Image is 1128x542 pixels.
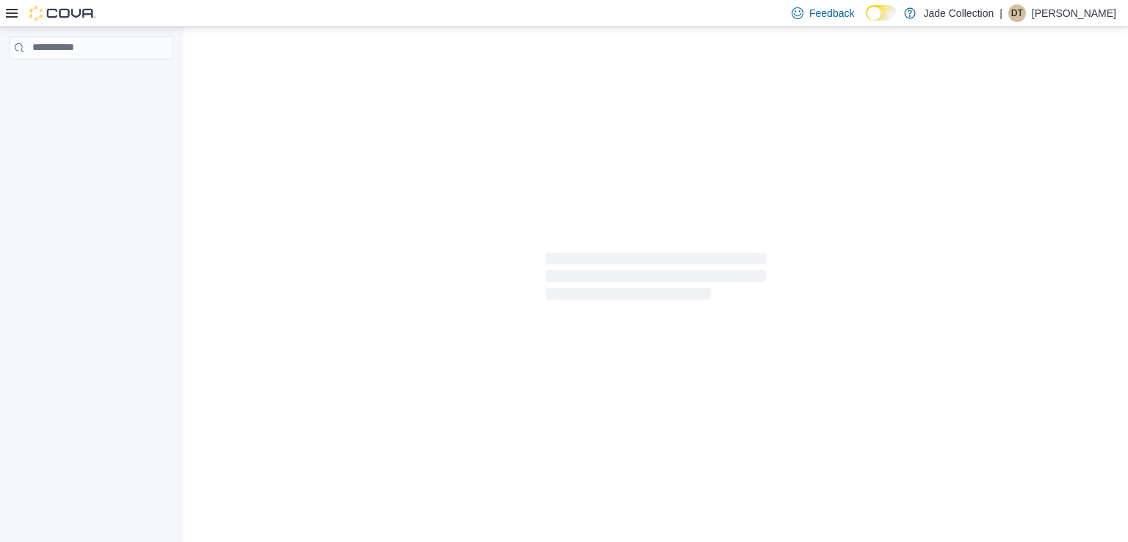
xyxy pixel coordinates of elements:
nav: Complex example [9,62,173,98]
span: DT [1011,4,1023,22]
p: | [999,4,1002,22]
p: Jade Collection [923,4,994,22]
img: Cova [29,6,95,21]
p: [PERSON_NAME] [1032,4,1116,22]
input: Dark Mode [866,5,897,21]
div: Desaray Thompson [1008,4,1026,22]
span: Feedback [809,6,854,21]
span: Loading [546,256,766,303]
